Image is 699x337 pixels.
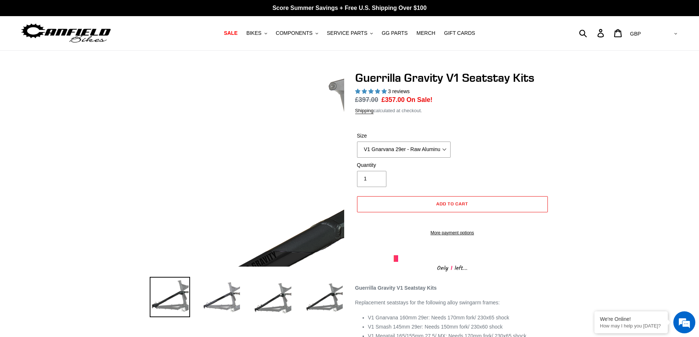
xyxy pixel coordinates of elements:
button: Add to cart [357,196,548,212]
div: calculated at checkout. [355,107,550,114]
span: 3 reviews [388,88,409,94]
span: GG PARTS [382,30,408,36]
a: GIFT CARDS [440,28,479,38]
input: Search [583,25,602,41]
div: We're Online! [600,316,662,322]
h1: Guerrilla Gravity V1 Seatstay Kits [355,71,550,85]
span: SERVICE PARTS [327,30,367,36]
button: SERVICE PARTS [323,28,376,38]
img: Load image into Gallery viewer, Guerrilla Gravity V1 Seatstay Kits [201,277,241,317]
a: SALE [220,28,241,38]
a: GG PARTS [378,28,411,38]
span: 1 [448,264,455,273]
strong: Guerrilla Gravity V1 Seatstay Kits [355,285,437,291]
span: MERCH [416,30,435,36]
a: Shipping [355,108,374,114]
label: Size [357,132,451,140]
img: Canfield Bikes [20,22,112,45]
span: Add to cart [436,201,468,206]
label: Quantity [357,161,451,169]
div: Only left... [394,262,511,273]
span: COMPONENTS [276,30,313,36]
s: £397.00 [355,96,378,103]
img: Load image into Gallery viewer, Guerrilla Gravity V1 Seatstay Kits [304,277,344,317]
img: Load image into Gallery viewer, Guerrilla Gravity V1 Seatstay Kits [252,277,293,317]
p: Replacement seatstays for the following alloy swingarm frames: [355,299,550,307]
span: SALE [224,30,237,36]
button: BIKES [243,28,270,38]
a: MERCH [413,28,439,38]
span: £357.00 [382,96,405,103]
span: GIFT CARDS [444,30,475,36]
button: COMPONENTS [272,28,322,38]
p: How may I help you today? [600,323,662,329]
li: V1 Gnarvana 160mm 29er: Needs 170mm fork/ 230x65 shock [368,314,550,322]
span: BIKES [246,30,261,36]
img: Load image into Gallery viewer, Guerrilla Gravity V1 Seatstay Kits [150,277,190,317]
span: 5.00 stars [355,88,388,94]
a: More payment options [357,230,548,236]
span: On Sale! [407,95,433,105]
li: V1 Smash 145mm 29er: Needs 150mm fork/ 230x60 shock [368,323,550,331]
